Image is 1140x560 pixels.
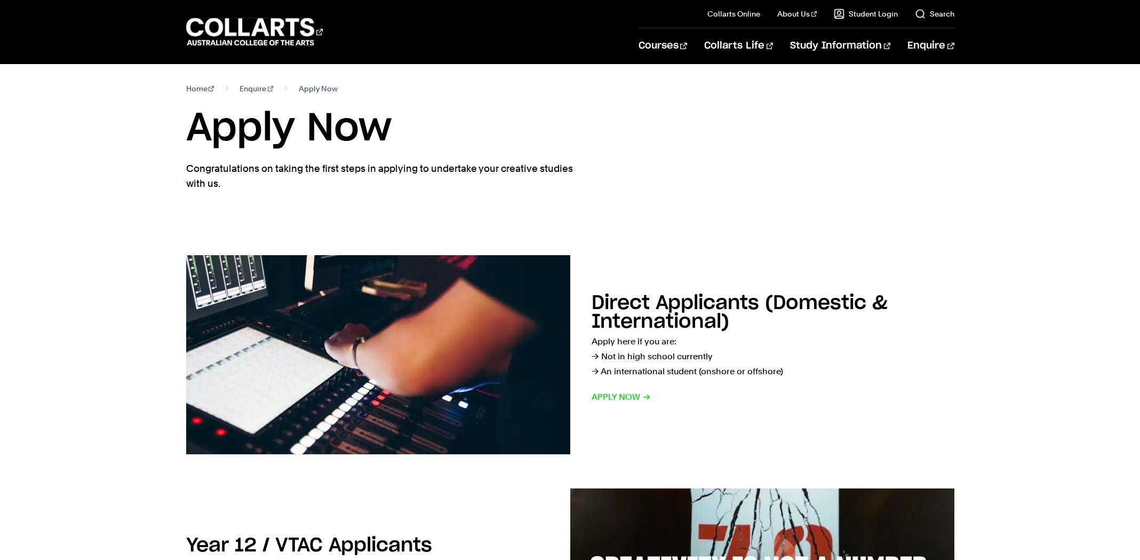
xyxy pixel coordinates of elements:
[592,390,651,405] span: Apply now
[915,9,954,19] a: Search
[790,28,890,64] a: Study Information
[704,28,773,64] a: Collarts Life
[707,9,760,19] a: Collarts Online
[907,28,954,64] a: Enquire
[777,9,817,19] a: About Us
[186,536,432,555] h2: Year 12 / VTAC Applicants
[592,334,954,379] p: Apply here if you are: → Not in high school currently → An international student (onshore or offs...
[186,81,214,96] a: Home
[240,81,273,96] a: Enquire
[186,17,323,47] div: Go to homepage
[639,28,687,64] a: Courses
[299,81,338,96] span: Apply Now
[592,294,888,332] h2: Direct Applicants (Domestic & International)
[186,105,954,153] h1: Apply Now
[186,161,576,191] p: Congratulations on taking the first steps in applying to undertake your creative studies with us.
[186,255,954,454] a: Direct Applicants (Domestic & International) Apply here if you are:→ Not in high school currently...
[834,9,898,19] a: Student Login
